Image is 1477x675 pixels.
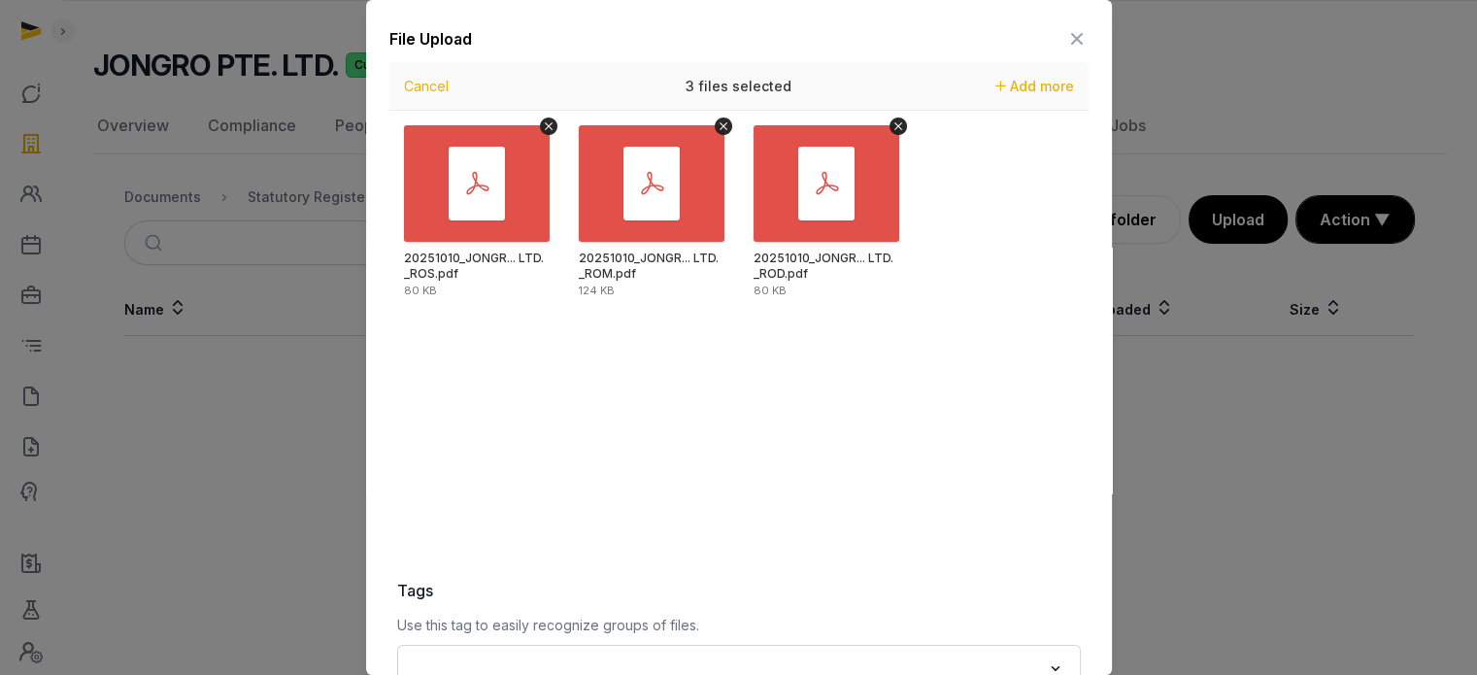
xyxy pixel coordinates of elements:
[890,118,907,135] button: Remove file
[389,27,472,51] div: File Upload
[988,73,1082,100] button: Add more files
[754,251,894,281] div: 20251010_JONGRO PTE. LTD._ROD.pdf
[754,286,787,296] div: 80 KB
[715,118,732,135] button: Remove file
[579,251,720,281] div: 20251010_JONGRO PTE. LTD._ROM.pdf
[1010,78,1074,94] span: Add more
[540,118,557,135] button: Remove file
[404,286,437,296] div: 80 KB
[397,579,1081,602] label: Tags
[397,614,1081,637] p: Use this tag to easily recognize groups of files.
[593,62,885,111] div: 3 files selected
[404,251,545,281] div: 20251010_JONGRO PTE. LTD._ROS.pdf
[398,73,454,100] button: Cancel
[579,286,615,296] div: 124 KB
[389,62,1089,548] div: Uppy Dashboard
